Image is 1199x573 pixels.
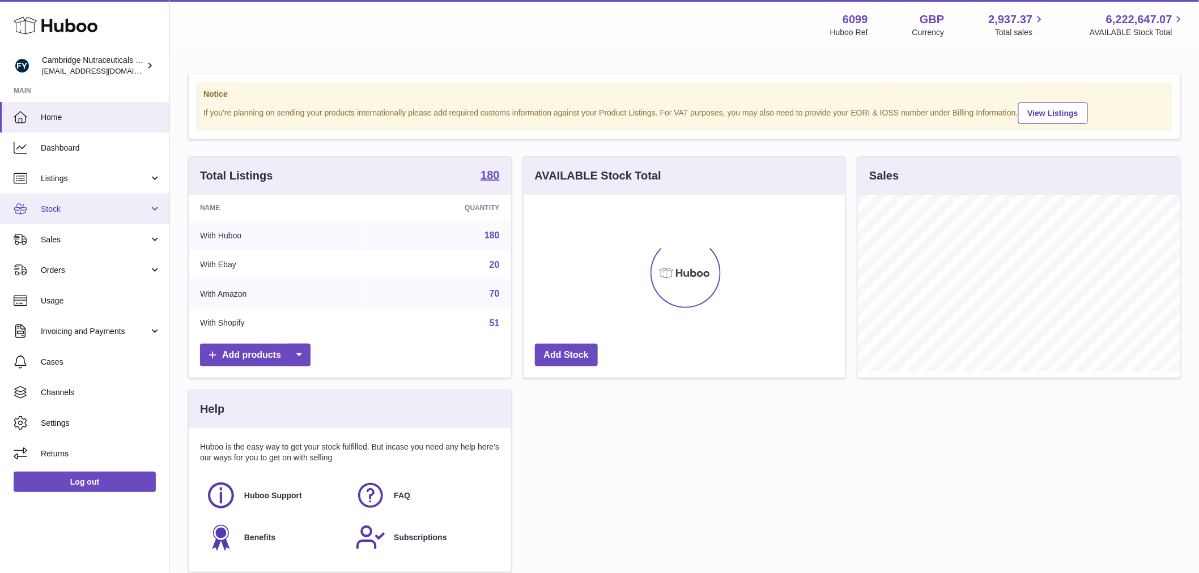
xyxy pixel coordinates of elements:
[869,168,899,183] h3: Sales
[189,279,365,309] td: With Amazon
[41,387,161,398] span: Channels
[189,221,365,250] td: With Huboo
[206,480,344,511] a: Huboo Support
[394,490,410,501] span: FAQ
[41,326,149,337] span: Invoicing and Payments
[1090,12,1185,38] a: 6,222,647.07 AVAILABLE Stock Total
[481,169,499,181] strong: 180
[41,204,149,215] span: Stock
[1018,102,1088,124] a: View Listings
[830,27,868,38] div: Huboo Ref
[490,260,500,270] a: 20
[920,12,944,27] strong: GBP
[355,480,494,511] a: FAQ
[200,442,500,463] p: Huboo is the easy way to get your stock fulfilled. But incase you need any help here's our ways f...
[41,418,161,429] span: Settings
[206,522,344,553] a: Benefits
[484,230,500,240] a: 180
[41,234,149,245] span: Sales
[203,89,1166,100] strong: Notice
[989,12,1046,38] a: 2,937.37 Total sales
[535,168,661,183] h3: AVAILABLE Stock Total
[1090,27,1185,38] span: AVAILABLE Stock Total
[41,448,161,459] span: Returns
[490,318,500,328] a: 51
[535,344,598,367] a: Add Stock
[41,296,161,306] span: Usage
[989,12,1033,27] span: 2,937.37
[394,532,447,543] span: Subscriptions
[244,532,275,543] span: Benefits
[1106,12,1172,27] span: 6,222,647.07
[42,66,167,75] span: [EMAIL_ADDRESS][DOMAIN_NAME]
[481,169,499,183] a: 180
[490,289,500,298] a: 70
[41,143,161,153] span: Dashboard
[189,250,365,280] td: With Ebay
[189,309,365,338] td: With Shopify
[244,490,302,501] span: Huboo Support
[200,168,273,183] h3: Total Listings
[41,357,161,367] span: Cases
[189,195,365,221] th: Name
[365,195,511,221] th: Quantity
[843,12,868,27] strong: 6099
[14,472,156,492] a: Log out
[41,173,149,184] span: Listings
[203,101,1166,124] div: If you're planning on sending your products internationally please add required customs informati...
[14,57,31,74] img: huboo@camnutra.com
[200,344,311,367] a: Add products
[912,27,945,38] div: Currency
[42,55,144,76] div: Cambridge Nutraceuticals Ltd
[200,401,224,417] h3: Help
[995,27,1045,38] span: Total sales
[355,522,494,553] a: Subscriptions
[41,112,161,123] span: Home
[41,265,149,276] span: Orders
